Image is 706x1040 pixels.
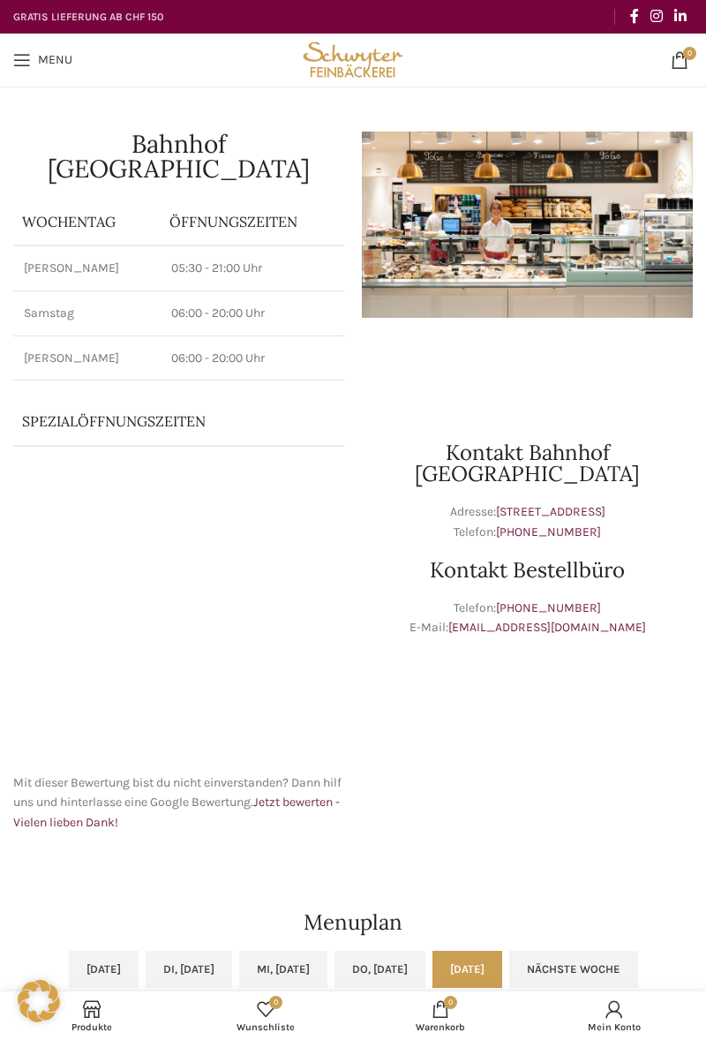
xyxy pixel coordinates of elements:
span: 0 [444,996,457,1009]
p: [PERSON_NAME] [24,350,150,367]
p: Samstag [24,305,150,322]
a: Di, [DATE] [146,951,232,988]
a: 0 Warenkorb [353,996,528,1036]
span: Warenkorb [362,1021,519,1033]
p: Wochentag [22,212,152,231]
strong: GRATIS LIEFERUNG AB CHF 150 [13,11,163,23]
h2: Kontakt Bestellbüro [362,560,693,581]
a: Site logo [299,51,408,66]
a: [PHONE_NUMBER] [496,524,601,539]
p: [PERSON_NAME] [24,260,150,277]
a: Mein Konto [528,996,702,1036]
span: Produkte [13,1021,170,1033]
span: Mein Konto [537,1021,694,1033]
a: Mi, [DATE] [239,951,327,988]
a: [STREET_ADDRESS] [496,504,605,519]
span: 0 [683,47,696,60]
iframe: schwyter bahnhof [13,491,344,756]
p: Spezialöffnungszeiten [22,411,304,431]
h2: Menuplan [13,912,693,933]
a: Do, [DATE] [334,951,425,988]
span: Menu [38,54,72,66]
a: [EMAIL_ADDRESS][DOMAIN_NAME] [448,620,646,635]
p: Telefon: E-Mail: [362,599,693,638]
a: 0 [662,42,697,78]
a: Nächste Woche [509,951,638,988]
img: Bäckerei Schwyter [299,34,408,87]
span: Wunschliste [188,1021,345,1033]
p: Mit dieser Bewertung bist du nicht einverstanden? Dann hilf uns und hinterlasse eine Google Bewer... [13,773,344,833]
h2: Kontakt Bahnhof [GEOGRAPHIC_DATA] [362,442,693,485]
h1: Bahnhof [GEOGRAPHIC_DATA] [13,132,344,181]
p: 06:00 - 20:00 Uhr [171,350,334,367]
p: 06:00 - 20:00 Uhr [171,305,334,322]
div: My cart [353,996,528,1036]
p: ÖFFNUNGSZEITEN [169,212,335,231]
a: Jetzt bewerten - Vielen lieben Dank! [13,795,340,829]
a: Facebook social link [624,3,644,30]
a: [PHONE_NUMBER] [496,600,601,615]
div: Meine Wunschliste [179,996,354,1036]
a: Linkedin social link [669,3,693,30]
p: Adresse: Telefon: [362,502,693,542]
p: 05:30 - 21:00 Uhr [171,260,334,277]
a: 0 Wunschliste [179,996,354,1036]
a: [DATE] [432,951,502,988]
span: 0 [269,996,282,1009]
a: Instagram social link [644,3,668,30]
a: Open mobile menu [4,42,81,78]
a: Produkte [4,996,179,1036]
a: [DATE] [69,951,139,988]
